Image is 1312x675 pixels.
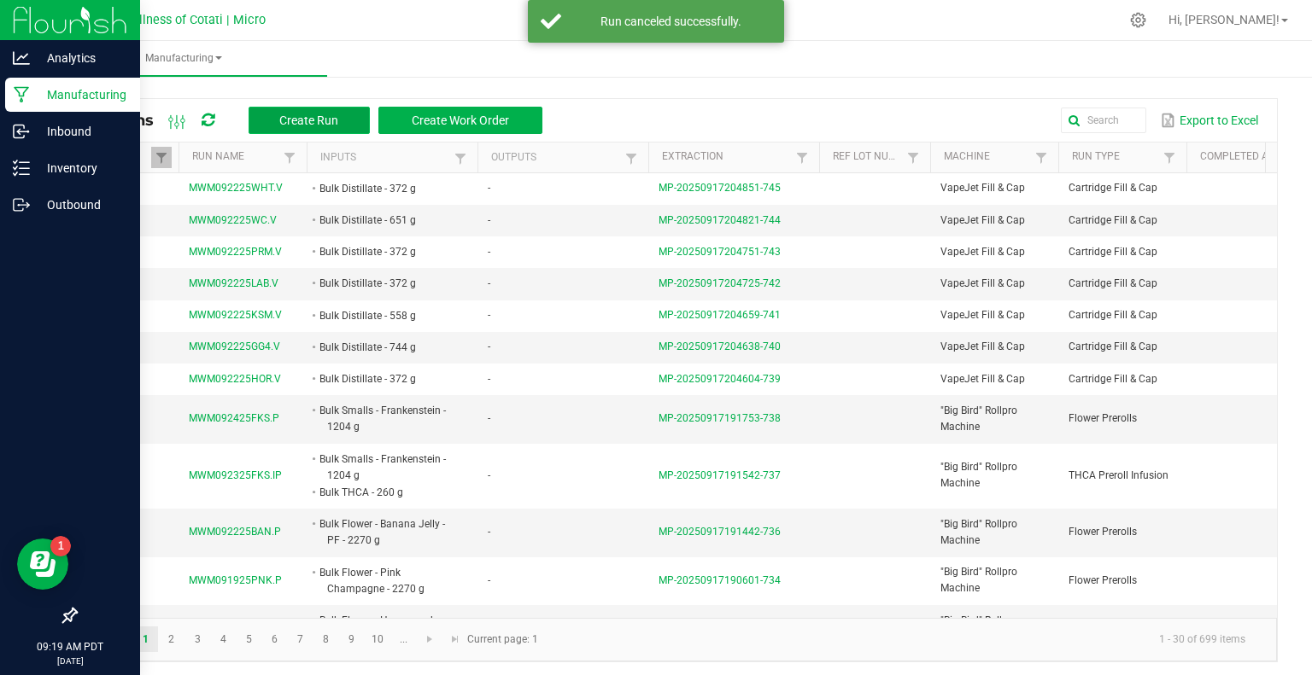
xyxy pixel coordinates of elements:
span: VapeJet Fill & Cap [940,277,1025,289]
span: MWM091925PNK.P [189,573,282,589]
inline-svg: Outbound [13,196,30,213]
p: Outbound [30,195,132,215]
input: Search [1061,108,1146,133]
a: Page 11 [391,626,416,652]
td: - [477,236,648,268]
a: MachineSortable [944,150,1030,164]
td: - [477,364,648,395]
inline-svg: Analytics [13,49,30,67]
button: Export to Excel [1157,106,1262,135]
span: VapeJet Fill & Cap [940,182,1025,194]
td: - [477,509,648,556]
a: Filter [1159,147,1180,168]
span: "Big Bird" Rollpro Machine [940,518,1017,546]
li: Bulk Flower - Banana Jelly - PF - 2270 g [317,515,452,549]
span: Go to the next page [423,632,436,646]
span: MWM092225HOR.V [189,371,281,387]
td: - [477,173,648,205]
span: "Big Bird" Rollpro Machine [940,566,1017,594]
a: ExtractionSortable [662,150,791,164]
a: Run NameSortable [192,150,278,164]
inline-svg: Inbound [13,123,30,140]
a: Page 4 [211,626,236,652]
span: MWM092225BAN.P [189,524,281,540]
p: Inventory [30,158,132,178]
p: [DATE] [8,655,132,667]
span: Hi, [PERSON_NAME]! [1168,13,1280,26]
a: Go to the last page [442,626,467,652]
a: Page 10 [366,626,390,652]
button: Create Work Order [378,107,542,134]
span: Flower Prerolls [1069,574,1137,586]
a: Filter [279,147,300,168]
span: MWM092225KSM.V [189,307,282,323]
td: - [477,268,648,300]
td: - [477,444,648,509]
span: MP-20250917190601-734 [659,574,781,586]
span: "Big Bird" Rollpro Machine [940,404,1017,433]
span: MP-20250917204604-739 [659,373,781,385]
span: MP-20250917204751-743 [659,246,781,258]
span: MWM092325FKS.IP [189,468,282,484]
span: Mercy Wellness of Cotati | Micro [83,13,266,27]
span: MWM092225WC.V [189,212,277,229]
a: Filter [903,147,923,168]
span: MWM092225PRM.V [189,244,282,260]
a: Filter [792,147,812,168]
iframe: Resource center [17,538,68,590]
span: Manufacturing [41,51,327,66]
span: MP-20250917204638-740 [659,340,781,352]
li: Bulk Distillate - 372 g [317,180,452,197]
td: - [477,557,648,605]
a: Filter [621,148,641,169]
li: Bulk Smalls - Frankenstein - 1204 g [317,451,452,484]
a: Page 8 [313,626,338,652]
span: MP-20250917204725-742 [659,277,781,289]
inline-svg: Inventory [13,160,30,177]
td: - [477,205,648,236]
span: MP-20250917191442-736 [659,526,781,538]
span: Cartridge Fill & Cap [1069,277,1157,289]
span: "Big Bird" Rollpro Machine [940,461,1017,489]
a: Page 1 [133,626,158,652]
a: Page 2 [159,626,184,652]
button: Create Run [249,107,370,134]
span: VapeJet Fill & Cap [940,309,1025,321]
div: All Runs [89,106,555,135]
span: VapeJet Fill & Cap [940,373,1025,385]
span: MWM092425FKS.P [189,410,279,427]
th: Outputs [477,143,648,173]
span: Cartridge Fill & Cap [1069,182,1157,194]
span: MP-20250917204659-741 [659,309,781,321]
div: Manage settings [1127,12,1149,28]
td: - [477,332,648,364]
span: "Big Bird" Rollpro Machine [940,614,1017,643]
div: Run canceled successfully. [571,13,771,30]
a: Filter [151,147,172,168]
a: Page 9 [339,626,364,652]
span: Go to the last page [448,632,462,646]
kendo-pager-info: 1 - 30 of 699 items [548,626,1259,654]
span: Flower Prerolls [1069,412,1137,424]
span: Create Work Order [412,113,509,127]
span: Flower Prerolls [1069,526,1137,538]
li: Bulk Distillate - 372 g [317,370,452,387]
span: VapeJet Fill & Cap [940,246,1025,258]
inline-svg: Manufacturing [13,86,30,103]
span: VapeJet Fill & Cap [940,340,1025,352]
kendo-pager: Current page: 1 [76,618,1277,661]
a: Manufacturing [41,41,327,77]
p: Analytics [30,48,132,68]
span: Cartridge Fill & Cap [1069,309,1157,321]
span: MWM092225WHT.V [189,180,283,196]
li: Bulk Distillate - 558 g [317,307,452,324]
a: Page 3 [185,626,210,652]
li: Bulk Distillate - 651 g [317,212,452,229]
a: Page 7 [288,626,313,652]
span: MP-20250917191542-737 [659,469,781,481]
a: Page 6 [262,626,287,652]
span: MWM092225GG4.V [189,339,280,355]
p: Manufacturing [30,84,132,105]
li: Bulk THCA - 260 g [317,484,452,501]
